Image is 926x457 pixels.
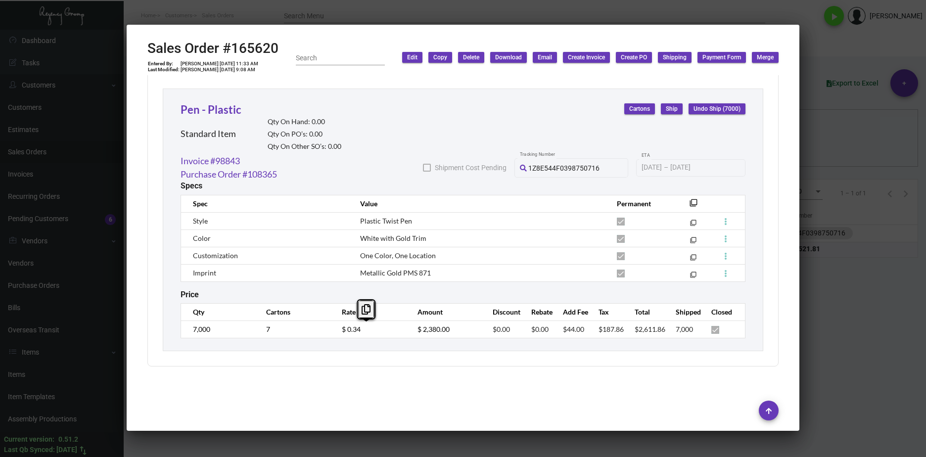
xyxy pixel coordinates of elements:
[256,303,332,320] th: Cartons
[701,303,745,320] th: Closed
[332,303,408,320] th: Rate
[360,251,436,260] span: One Color, One Location
[58,434,78,445] div: 0.51.2
[538,53,552,62] span: Email
[490,52,527,63] button: Download
[531,325,549,333] span: $0.00
[180,61,259,67] td: [PERSON_NAME] [DATE] 11:33 AM
[690,222,696,228] mat-icon: filter_none
[181,303,257,320] th: Qty
[181,181,202,190] h2: Specs
[616,52,652,63] button: Create PO
[360,269,431,277] span: Metallic Gold PMS 871
[407,53,417,62] span: Edit
[4,434,54,445] div: Current version:
[360,234,426,242] span: White with Gold Trim
[268,130,341,138] h2: Qty On PO’s: 0.00
[624,103,655,114] button: Cartons
[181,129,236,139] h2: Standard Item
[193,269,216,277] span: Imprint
[428,52,452,63] button: Copy
[533,52,557,63] button: Email
[757,53,774,62] span: Merge
[666,105,678,113] span: Ship
[694,105,741,113] span: Undo Ship (7000)
[621,53,647,62] span: Create PO
[589,303,624,320] th: Tax
[362,304,370,315] i: Copy
[193,217,208,225] span: Style
[568,53,605,62] span: Create Invoice
[599,325,624,333] span: $187.86
[752,52,779,63] button: Merge
[528,164,600,172] span: 1Z8E544F0398750716
[690,274,696,280] mat-icon: filter_none
[4,445,77,455] div: Last Qb Synced: [DATE]
[147,61,180,67] td: Entered By:
[629,105,650,113] span: Cartons
[181,103,241,116] a: Pen - Plastic
[521,303,553,320] th: Rebate
[435,162,507,174] span: Shipment Cost Pending
[493,325,510,333] span: $0.00
[463,53,479,62] span: Delete
[180,67,259,73] td: [PERSON_NAME] [DATE] 9:08 AM
[635,325,665,333] span: $2,611.86
[360,217,412,225] span: Plastic Twist Pen
[402,52,422,63] button: Edit
[702,53,741,62] span: Payment Form
[268,142,341,151] h2: Qty On Other SO’s: 0.00
[690,256,696,263] mat-icon: filter_none
[193,234,211,242] span: Color
[664,164,668,172] span: –
[663,53,687,62] span: Shipping
[268,118,341,126] h2: Qty On Hand: 0.00
[563,52,610,63] button: Create Invoice
[181,154,240,168] a: Invoice #98843
[690,239,696,245] mat-icon: filter_none
[408,303,483,320] th: Amount
[690,202,697,210] mat-icon: filter_none
[181,195,350,212] th: Spec
[181,290,199,299] h2: Price
[676,325,693,333] span: 7,000
[458,52,484,63] button: Delete
[689,103,745,114] button: Undo Ship (7000)
[147,67,180,73] td: Last Modified:
[697,52,746,63] button: Payment Form
[553,303,589,320] th: Add Fee
[642,164,662,172] input: Start date
[666,303,701,320] th: Shipped
[181,168,277,181] a: Purchase Order #108365
[607,195,675,212] th: Permanent
[658,52,692,63] button: Shipping
[193,251,238,260] span: Customization
[625,303,666,320] th: Total
[433,53,447,62] span: Copy
[670,164,718,172] input: End date
[350,195,607,212] th: Value
[495,53,522,62] span: Download
[563,325,584,333] span: $44.00
[147,40,278,57] h2: Sales Order #165620
[483,303,521,320] th: Discount
[661,103,683,114] button: Ship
